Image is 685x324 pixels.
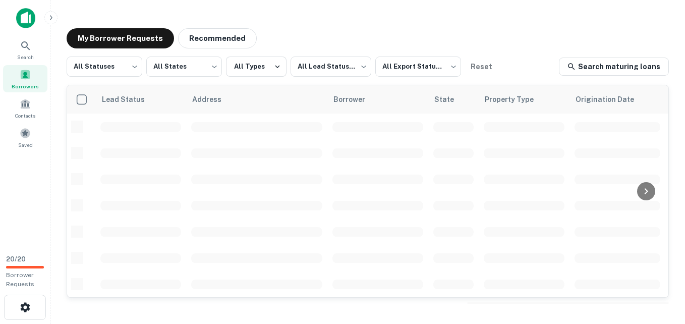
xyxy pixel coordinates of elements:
div: All Export Statuses [375,53,461,80]
a: Contacts [3,94,47,122]
th: Origination Date [569,85,665,114]
a: Saved [3,124,47,151]
span: Saved [18,141,33,149]
a: Borrowers [3,65,47,92]
span: 20 / 20 [6,255,26,263]
th: Lead Status [95,85,186,114]
button: Recommended [178,28,257,48]
a: Search maturing loans [559,58,669,76]
button: All Types [226,57,287,77]
th: State [428,85,479,114]
span: Address [192,93,235,105]
th: Address [186,85,327,114]
span: Borrower Requests [6,272,34,288]
span: Search [17,53,34,61]
button: My Borrower Requests [67,28,174,48]
a: Search [3,36,47,63]
th: Borrower [327,85,428,114]
span: Borrower [333,93,378,105]
span: Lead Status [101,93,158,105]
span: Property Type [485,93,547,105]
span: Contacts [15,112,35,120]
div: All Lead Statuses [291,53,371,80]
span: Borrowers [12,82,39,90]
div: All Statuses [67,53,142,80]
span: Origination Date [576,93,647,105]
button: Reset [465,57,497,77]
img: capitalize-icon.png [16,8,35,28]
div: All States [146,53,222,80]
th: Property Type [479,85,569,114]
span: State [434,93,467,105]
